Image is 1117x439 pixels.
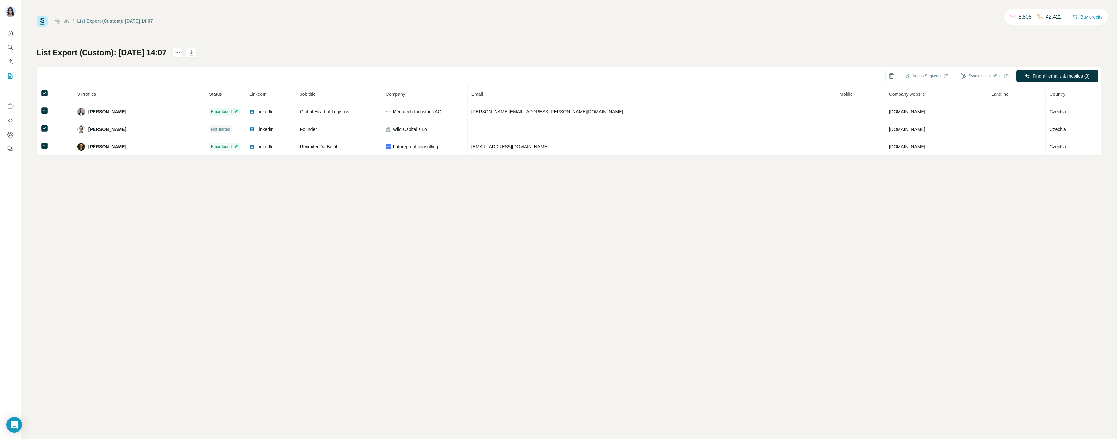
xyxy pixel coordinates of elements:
span: Company [386,92,405,97]
span: Email found [211,109,232,115]
span: [PERSON_NAME] [88,108,126,115]
span: Landline [991,92,1009,97]
img: Avatar [5,6,16,17]
img: Avatar [77,108,85,116]
button: Feedback [5,143,16,155]
span: LinkedIn [257,126,274,132]
span: [PERSON_NAME] [88,126,126,132]
img: Surfe Logo [37,16,48,27]
button: My lists [5,70,16,82]
div: Open Intercom Messenger [6,417,22,433]
span: Company website [889,92,925,97]
span: Recruiter Da Bomb [300,144,339,149]
span: [DOMAIN_NAME] [889,127,925,132]
button: Buy credits [1073,12,1103,21]
button: Dashboard [5,129,16,141]
p: 42,422 [1046,13,1062,21]
button: Find all emails & mobiles (3) [1016,70,1098,82]
button: Use Surfe API [5,115,16,126]
img: company-logo [386,109,391,114]
img: LinkedIn logo [249,109,255,114]
img: Avatar [77,125,85,133]
span: Job title [300,92,316,97]
div: List Export (Custom): [DATE] 14:07 [77,18,153,24]
span: LinkedIn [257,108,274,115]
img: Avatar [77,143,85,151]
p: 8,808 [1019,13,1032,21]
span: LinkedIn [249,92,267,97]
span: Mobile [839,92,853,97]
h1: List Export (Custom): [DATE] 14:07 [37,47,167,58]
span: Email [471,92,483,97]
span: [EMAIL_ADDRESS][DOMAIN_NAME] [471,144,548,149]
span: [DOMAIN_NAME] [889,109,925,114]
img: LinkedIn logo [249,127,255,132]
button: Enrich CSV [5,56,16,68]
img: company-logo [386,144,391,149]
span: Wild Capital s.r.o [393,126,427,132]
span: Status [209,92,222,97]
span: [PERSON_NAME][EMAIL_ADDRESS][PERSON_NAME][DOMAIN_NAME] [471,109,623,114]
span: [DOMAIN_NAME] [889,144,925,149]
span: Not started [211,126,230,132]
button: Sync all to HubSpot (3) [956,71,1013,81]
li: / [73,18,74,24]
span: [PERSON_NAME] [88,144,126,150]
span: Country [1049,92,1065,97]
span: Global Head of Logistics [300,109,349,114]
span: 3 Profiles [77,92,96,97]
span: Czechia [1049,144,1066,149]
a: My lists [54,19,69,24]
button: actions [172,47,183,58]
span: Founder [300,127,317,132]
button: Use Surfe on LinkedIn [5,100,16,112]
button: Search [5,42,16,53]
button: Quick start [5,27,16,39]
button: Add to Sequence (3) [900,71,953,81]
span: LinkedIn [257,144,274,150]
span: Futureproof consulting [393,144,438,150]
span: Email found [211,144,232,150]
span: Megatech Industries AG [393,108,441,115]
img: LinkedIn logo [249,144,255,149]
span: Find all emails & mobiles (3) [1033,73,1090,79]
span: Czechia [1049,109,1066,114]
span: Czechia [1049,127,1066,132]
